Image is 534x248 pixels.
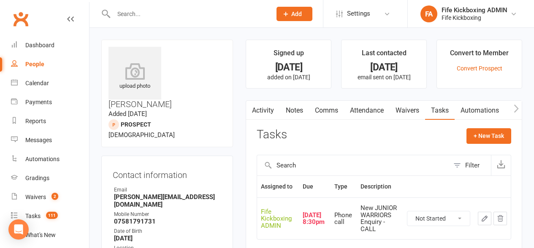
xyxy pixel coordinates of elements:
[465,160,480,170] div: Filter
[455,101,505,120] a: Automations
[11,188,89,207] a: Waivers 2
[121,121,151,128] snap: prospect
[111,8,266,20] input: Search...
[11,169,89,188] a: Gradings
[113,167,222,180] h3: Contact information
[46,212,58,219] span: 111
[11,150,89,169] a: Automations
[420,5,437,22] div: FA
[425,101,455,120] a: Tasks
[442,6,507,14] div: Fife Kickboxing ADMIN
[114,186,222,194] div: Email
[334,212,353,226] div: Phone call
[254,74,323,81] p: added on [DATE]
[257,128,287,141] h3: Tasks
[344,101,390,120] a: Attendance
[25,175,49,181] div: Gradings
[11,226,89,245] a: What's New
[11,74,89,93] a: Calendar
[52,193,58,200] span: 2
[449,155,491,175] button: Filter
[114,235,222,242] strong: [DATE]
[466,128,511,143] button: + New Task
[114,227,222,235] div: Date of Birth
[11,207,89,226] a: Tasks 111
[457,65,502,72] a: Convert Prospect
[10,8,31,30] a: Clubworx
[299,176,331,197] th: Due
[274,48,304,63] div: Signed up
[450,48,509,63] div: Convert to Member
[25,156,60,162] div: Automations
[25,213,41,219] div: Tasks
[254,63,323,72] div: [DATE]
[362,48,407,63] div: Last contacted
[246,101,280,120] a: Activity
[390,101,425,120] a: Waivers
[114,218,222,225] strong: 07581791731
[8,219,29,240] div: Open Intercom Messenger
[309,101,344,120] a: Comms
[114,210,222,218] div: Mobile Number
[349,63,419,72] div: [DATE]
[114,193,222,208] strong: [PERSON_NAME][EMAIL_ADDRESS][DOMAIN_NAME]
[11,55,89,74] a: People
[257,176,299,197] th: Assigned to
[25,118,46,124] div: Reports
[361,205,399,232] div: New JUNIOR WARRIORS Enquiry - CALL
[280,101,309,120] a: Notes
[108,47,226,109] h3: [PERSON_NAME]
[349,74,419,81] p: email sent on [DATE]
[291,11,302,17] span: Add
[11,36,89,55] a: Dashboard
[25,61,44,67] div: People
[261,208,295,229] div: Fife Kickboxing ADMIN
[108,110,147,118] time: Added [DATE]
[357,176,403,197] th: Description
[276,7,312,21] button: Add
[11,131,89,150] a: Messages
[25,137,52,143] div: Messages
[347,4,370,23] span: Settings
[108,63,161,91] div: upload photo
[108,131,175,139] span: [DEMOGRAPHIC_DATA]
[25,232,56,238] div: What's New
[257,155,449,175] input: Search
[303,212,327,226] div: [DATE] 8:30pm
[25,42,54,49] div: Dashboard
[11,112,89,131] a: Reports
[25,99,52,105] div: Payments
[442,14,507,22] div: Fife Kickboxing
[331,176,357,197] th: Type
[25,80,49,86] div: Calendar
[11,93,89,112] a: Payments
[25,194,46,200] div: Waivers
